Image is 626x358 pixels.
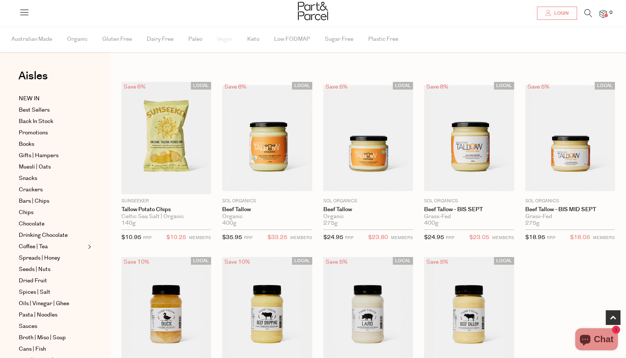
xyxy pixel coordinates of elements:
[19,197,49,206] span: Bars | Chips
[247,26,259,52] span: Keto
[19,220,45,228] span: Chocolate
[19,106,50,115] span: Best Sellers
[222,206,312,213] a: Beef Tallow
[298,2,328,20] img: Part&Parcel
[19,254,60,263] span: Spreads | Honey
[19,333,86,342] a: Broth | Miso | Soup
[188,26,202,52] span: Paleo
[446,235,454,241] small: RRP
[19,174,37,183] span: Snacks
[323,220,338,227] span: 275g
[222,85,312,191] img: Beef Tallow
[19,94,40,103] span: NEW IN
[391,235,413,241] small: MEMBERS
[166,233,186,242] span: $10.25
[19,163,86,171] a: Muesli | Oats
[222,213,312,220] div: Organic
[147,26,174,52] span: Dairy Free
[67,26,88,52] span: Organic
[19,242,86,251] a: Coffee | Tea
[19,288,86,297] a: Spices | Salt
[19,94,86,103] a: NEW IN
[595,82,615,90] span: LOCAL
[19,345,46,354] span: Cans | Fish
[368,26,398,52] span: Plastic Free
[393,257,413,265] span: LOCAL
[537,7,577,20] a: Login
[121,213,211,220] div: Celtic Sea Salt | Organic
[600,10,607,18] a: 0
[19,117,53,126] span: Back In Stock
[222,198,312,205] p: Sol Organics
[244,235,252,241] small: RRP
[19,333,66,342] span: Broth | Miso | Soup
[424,82,451,92] div: Save 8%
[19,311,57,319] span: Pasta | Noodles
[19,288,50,297] span: Spices | Salt
[18,68,48,84] span: Aisles
[121,257,152,267] div: Save 10%
[552,10,569,17] span: Login
[393,82,413,90] span: LOCAL
[222,220,236,227] span: 400g
[19,140,86,149] a: Books
[143,235,152,241] small: RRP
[18,70,48,89] a: Aisles
[19,322,37,331] span: Sauces
[217,26,232,52] span: Vegan
[494,257,514,265] span: LOCAL
[121,198,211,205] p: Sunseeker
[19,140,34,149] span: Books
[368,233,388,242] span: $23.80
[323,257,350,267] div: Save 5%
[19,265,50,274] span: Seeds | Nuts
[121,220,136,227] span: 140g
[19,208,86,217] a: Chips
[292,257,312,265] span: LOCAL
[323,206,413,213] a: Beef Tallow
[290,235,312,241] small: MEMBERS
[19,345,86,354] a: Cans | Fish
[19,231,86,240] a: Drinking Chocolate
[121,234,141,241] span: $10.95
[593,235,615,241] small: MEMBERS
[424,198,514,205] p: Sol Organics
[19,311,86,319] a: Pasta | Noodles
[86,242,91,251] button: Expand/Collapse Coffee | Tea
[19,299,69,308] span: Oils | Vinegar | Ghee
[121,206,211,213] a: Tallow Potato Chips
[19,129,86,137] a: Promotions
[189,235,211,241] small: MEMBERS
[424,220,438,227] span: 400g
[525,82,552,92] div: Save 5%
[424,213,514,220] div: Grass-Fed
[525,206,615,213] a: Beef Tallow - BIS MID SEPT
[102,26,132,52] span: Gluten Free
[292,82,312,90] span: LOCAL
[19,242,48,251] span: Coffee | Tea
[11,26,52,52] span: Australian Made
[19,106,86,115] a: Best Sellers
[19,231,68,240] span: Drinking Chocolate
[19,254,86,263] a: Spreads | Honey
[19,197,86,206] a: Bars | Chips
[19,208,33,217] span: Chips
[525,220,540,227] span: 275g
[424,234,444,241] span: $24.95
[19,151,86,160] a: Gifts | Hampers
[345,235,353,241] small: RRP
[222,257,252,267] div: Save 10%
[492,235,514,241] small: MEMBERS
[525,234,545,241] span: $18.95
[274,26,310,52] span: Low FODMAP
[191,82,211,90] span: LOCAL
[19,220,86,228] a: Chocolate
[323,198,413,205] p: Sol Organics
[424,206,514,213] a: Beef Tallow - BIS SEPT
[325,26,353,52] span: Sugar Free
[547,235,555,241] small: RRP
[19,117,86,126] a: Back In Stock
[573,328,620,352] inbox-online-store-chat: Shopify online store chat
[323,213,413,220] div: Organic
[267,233,287,242] span: $33.25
